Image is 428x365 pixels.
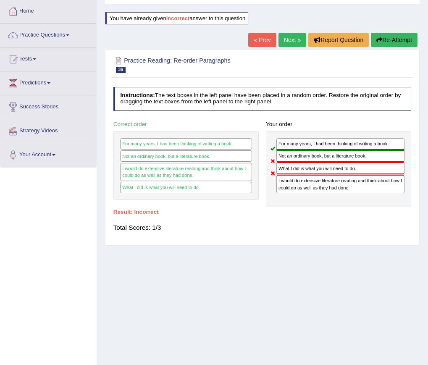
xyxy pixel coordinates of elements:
a: « Prev [248,33,276,47]
div: Not an ordinary book, but a literature book. [276,150,404,162]
div: What I did is what you will need to do. [276,162,404,174]
div: I would do extensive literature reading and think about how I could do as well as they had done. [120,163,252,181]
div: I would do extensive literature reading and think about how I could do as well as they had done. [276,175,404,193]
a: Predictions [0,71,96,92]
button: Re-Attempt [371,33,417,47]
div: For many years, I had been thinking of writing a book. [276,138,404,150]
div: You have already given answer to this question [105,12,248,24]
div: For many years, I had been thinking of writing a book. [120,138,252,150]
div: What I did is what you will need to do. [120,182,252,193]
b: incorrect [166,15,190,21]
a: Tests [0,47,96,68]
h4: Correct order [113,121,259,128]
a: Success Stories [0,95,96,116]
div: Total Scores: 1/3 [113,219,412,236]
a: Next » [278,33,306,47]
a: Your Account [0,143,96,164]
a: Strategy Videos [0,119,96,140]
h4: The text boxes in the left panel have been placed in a random order. Restore the original order b... [113,87,412,111]
h4: Your order [266,121,411,128]
a: Practice Questions [0,24,96,45]
span: 36 [116,67,126,73]
h2: Practice Reading: Re-order Paragraphs [113,55,298,73]
b: Instructions: [120,92,155,98]
h4: Result: [113,209,412,215]
div: Not an ordinary book, but a literature book. [120,150,252,162]
button: Report Question [308,33,369,47]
